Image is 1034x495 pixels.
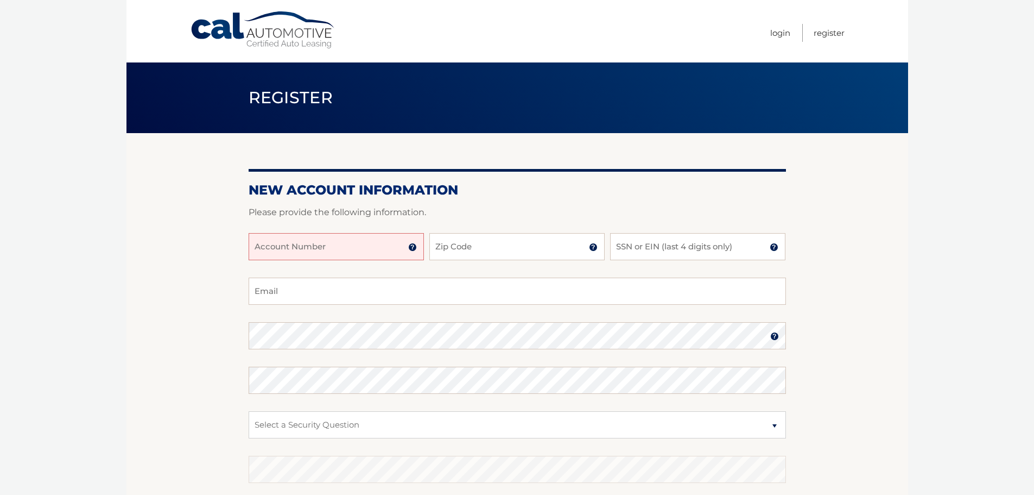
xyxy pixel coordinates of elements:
h2: New Account Information [249,182,786,198]
img: tooltip.svg [770,332,779,341]
input: Zip Code [429,233,605,260]
a: Cal Automotive [190,11,337,49]
p: Please provide the following information. [249,205,786,220]
a: Register [814,24,845,42]
img: tooltip.svg [770,243,778,252]
img: tooltip.svg [589,243,598,252]
a: Login [770,24,790,42]
input: Email [249,278,786,305]
span: Register [249,87,333,108]
img: tooltip.svg [408,243,417,252]
input: Account Number [249,233,424,260]
input: SSN or EIN (last 4 digits only) [610,233,785,260]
